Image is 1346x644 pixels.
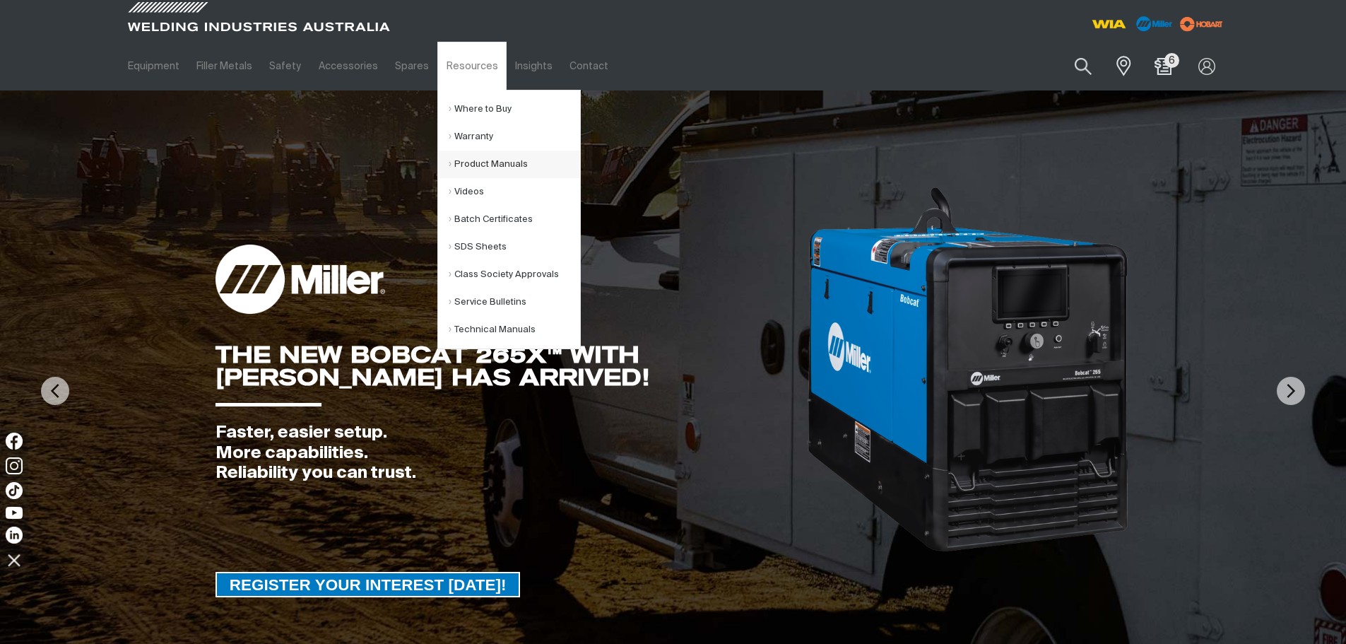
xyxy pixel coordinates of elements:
[6,507,23,519] img: YouTube
[449,206,580,233] a: Batch Certificates
[437,42,506,90] a: Resources
[1277,377,1305,405] img: NextArrow
[561,42,617,90] a: Contact
[261,42,309,90] a: Safety
[6,433,23,450] img: Facebook
[449,178,580,206] a: Videos
[507,42,561,90] a: Insights
[217,572,519,597] span: REGISTER YOUR INTEREST [DATE]!
[449,151,580,178] a: Product Manuals
[437,90,581,349] ul: Resources Submenu
[449,95,580,123] a: Where to Buy
[449,288,580,316] a: Service Bulletins
[449,261,580,288] a: Class Society Approvals
[1176,13,1227,35] img: miller
[1041,49,1107,83] input: Product name or item number...
[216,423,805,484] div: Faster, easier setup. More capabilities. Reliability you can trust.
[6,457,23,474] img: Instagram
[119,42,950,90] nav: Main
[216,344,805,389] div: THE NEW BOBCAT 265X™ WITH [PERSON_NAME] HAS ARRIVED!
[216,572,521,597] a: REGISTER YOUR INTEREST TODAY!
[119,42,188,90] a: Equipment
[310,42,386,90] a: Accessories
[386,42,437,90] a: Spares
[6,527,23,544] img: LinkedIn
[6,482,23,499] img: TikTok
[41,377,69,405] img: PrevArrow
[449,123,580,151] a: Warranty
[1059,49,1107,83] button: Search products
[449,233,580,261] a: SDS Sheets
[449,316,580,344] a: Technical Manuals
[2,548,26,572] img: hide socials
[188,42,261,90] a: Filler Metals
